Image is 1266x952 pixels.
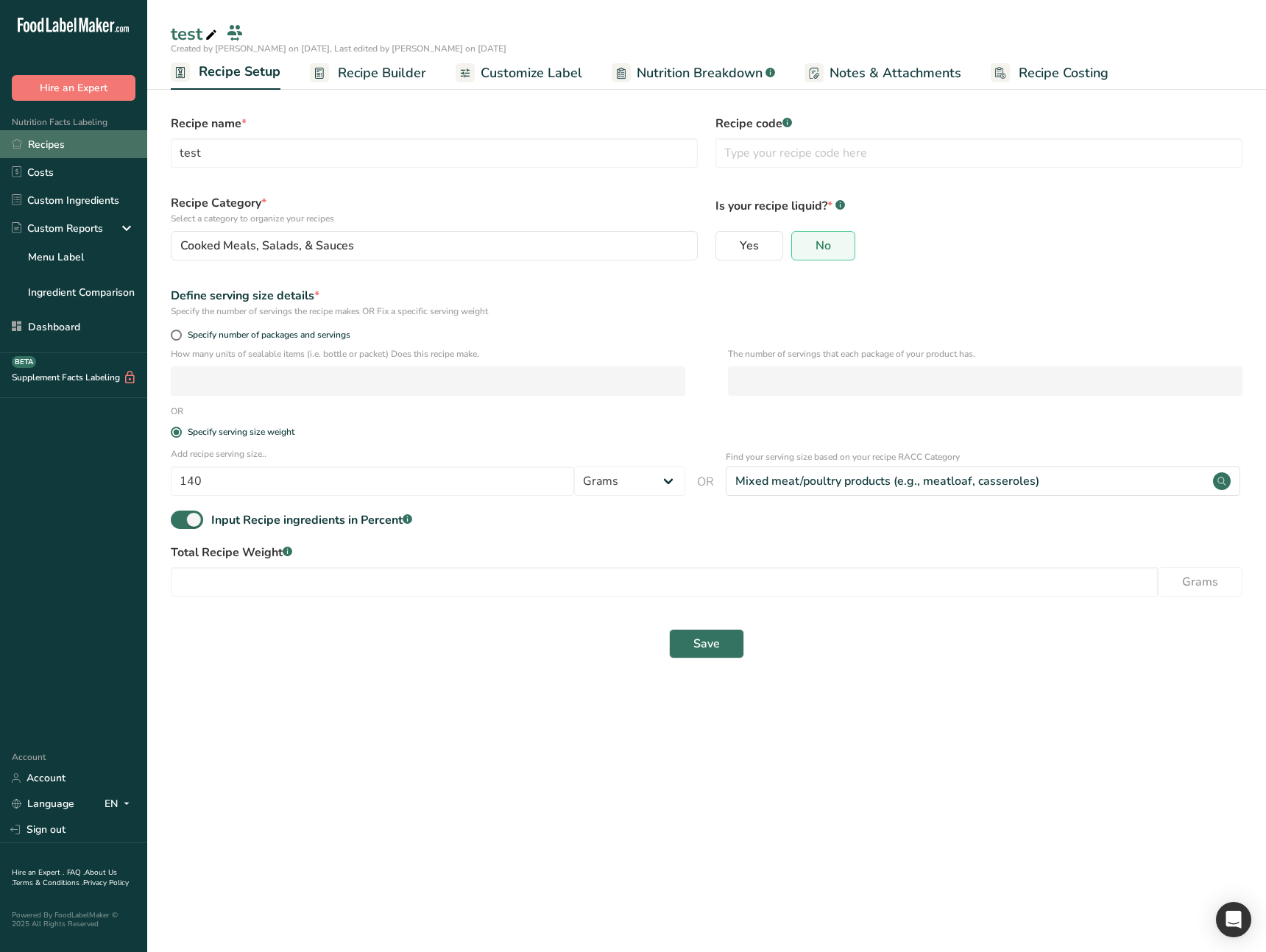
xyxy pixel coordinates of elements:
a: Customize Label [456,57,582,90]
p: How many units of sealable items (i.e. bottle or packet) Does this recipe make. [171,347,685,360]
span: Nutrition Breakdown [637,63,763,83]
div: OR [162,405,192,418]
div: Specify serving size weight [188,427,294,438]
a: Recipe Costing [991,57,1108,90]
a: Recipe Builder [310,57,426,90]
input: Type your recipe code here [715,138,1242,168]
span: Cooked Meals, Salads, & Sauces [180,237,354,255]
span: Recipe Costing [1019,63,1108,83]
span: No [816,238,831,253]
button: Hire an Expert [12,75,135,101]
div: Define serving size details [171,287,1242,305]
a: Terms & Conditions . [13,878,83,888]
span: Yes [740,238,759,253]
span: OR [697,473,714,491]
a: About Us . [12,867,117,888]
div: Powered By FoodLabelMaker © 2025 All Rights Reserved [12,911,135,928]
button: Save [669,629,744,658]
span: Specify number of packages and servings [182,330,350,341]
a: Privacy Policy [83,878,129,888]
a: FAQ . [67,867,85,878]
div: Open Intercom Messenger [1216,902,1251,937]
div: Input Recipe ingredients in Percent [211,511,412,529]
a: Language [12,791,74,817]
p: The number of servings that each package of your product has. [728,347,1242,360]
div: Mixed meat/poultry products (e.g., meatloaf, casseroles) [735,472,1039,490]
span: Recipe Setup [199,62,280,82]
div: BETA [12,356,36,368]
span: Grams [1182,573,1218,591]
span: Save [693,635,720,653]
label: Recipe name [171,115,698,132]
label: Recipe code [715,115,1242,132]
div: test [171,21,220,47]
button: Cooked Meals, Salads, & Sauces [171,231,698,260]
div: EN [105,795,135,813]
label: Total Recipe Weight [171,544,1242,561]
label: Recipe Category [171,194,698,225]
a: Notes & Attachments [804,57,961,90]
span: Customize Label [481,63,582,83]
p: Add recipe serving size.. [171,447,685,461]
span: Notes & Attachments [830,63,961,83]
p: Is your recipe liquid? [715,194,1242,215]
a: Recipe Setup [171,55,280,90]
a: Hire an Expert . [12,867,64,878]
span: Created by [PERSON_NAME] on [DATE], Last edited by [PERSON_NAME] on [DATE] [171,43,506,54]
p: Select a category to organize your recipes [171,212,698,225]
input: Type your recipe name here [171,138,698,168]
button: Grams [1158,567,1242,597]
input: Type your serving size here [171,466,574,496]
div: Custom Reports [12,221,103,236]
p: Find your serving size based on your recipe RACC Category [726,450,1240,463]
span: Recipe Builder [338,63,426,83]
div: Specify the number of servings the recipe makes OR Fix a specific serving weight [171,305,1242,318]
a: Nutrition Breakdown [612,57,775,90]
